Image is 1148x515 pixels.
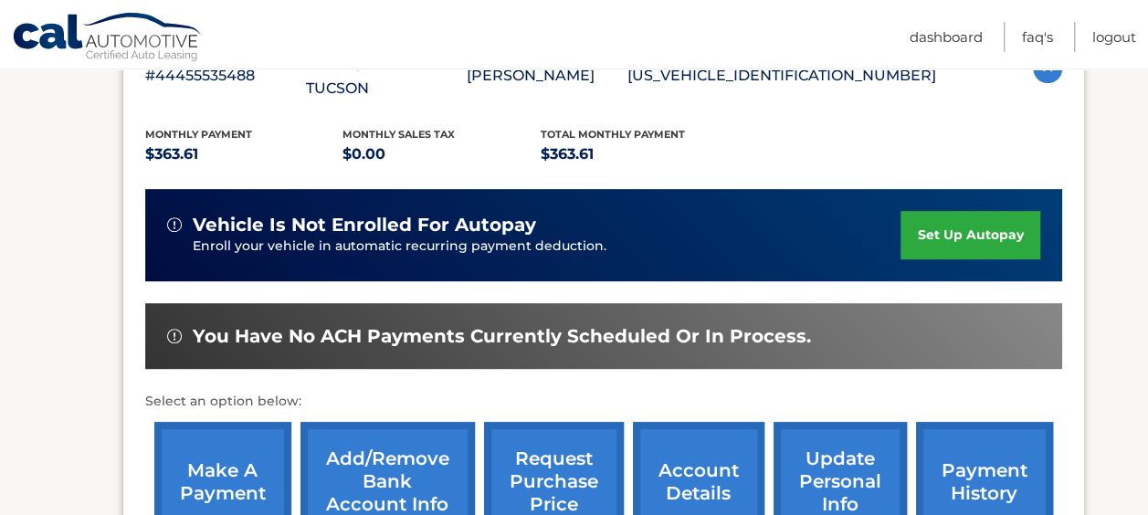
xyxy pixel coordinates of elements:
p: $363.61 [145,142,343,167]
p: Select an option below: [145,391,1062,413]
a: Logout [1092,22,1136,52]
span: vehicle is not enrolled for autopay [193,214,536,236]
a: FAQ's [1022,22,1053,52]
p: $0.00 [342,142,541,167]
p: [PERSON_NAME] [467,63,627,89]
span: Monthly Payment [145,128,252,141]
img: alert-white.svg [167,329,182,343]
p: [US_VEHICLE_IDENTIFICATION_NUMBER] [627,63,936,89]
a: set up autopay [900,211,1039,259]
p: #44455535488 [145,63,306,89]
span: Monthly sales Tax [342,128,455,141]
p: 2023 Hyundai TUCSON [306,50,467,101]
a: Dashboard [910,22,983,52]
p: $363.61 [541,142,739,167]
img: alert-white.svg [167,217,182,232]
a: Cal Automotive [12,12,204,65]
p: Enroll your vehicle in automatic recurring payment deduction. [193,236,901,257]
span: Total Monthly Payment [541,128,685,141]
span: You have no ACH payments currently scheduled or in process. [193,325,811,348]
